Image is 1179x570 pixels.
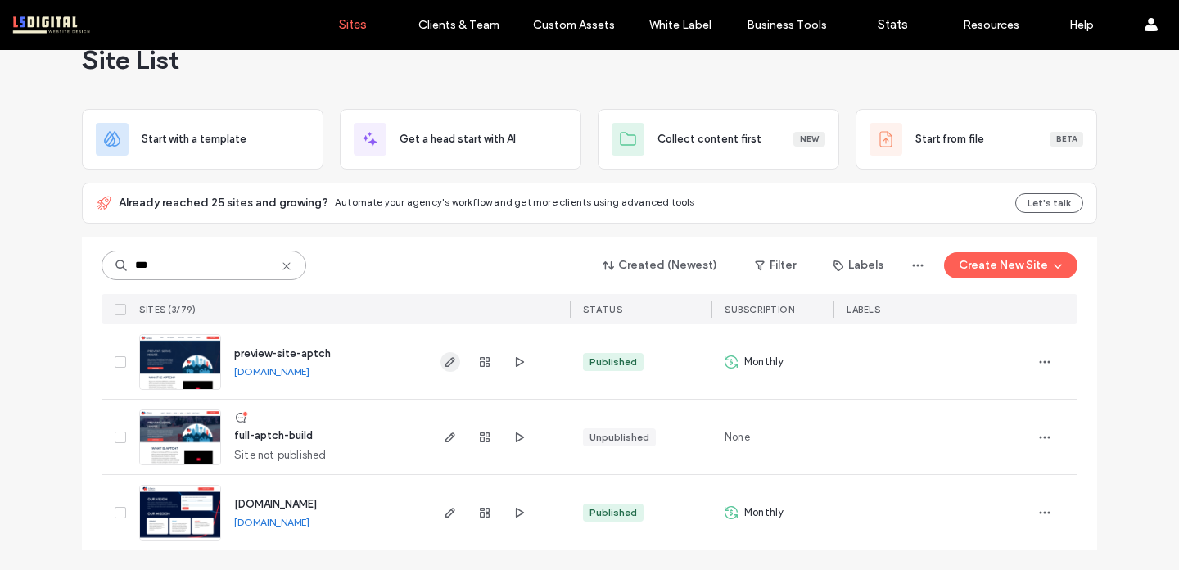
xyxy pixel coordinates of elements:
span: SITES (3/79) [139,304,196,315]
div: Start from fileBeta [856,109,1097,170]
label: Clients & Team [418,18,499,32]
span: Help [38,11,71,26]
div: Collect content firstNew [598,109,839,170]
span: Start with a template [142,131,246,147]
span: LABELS [847,304,880,315]
label: Business Tools [747,18,827,32]
div: Published [589,355,637,369]
span: Start from file [915,131,984,147]
a: preview-site-aptch [234,347,331,360]
label: Stats [878,17,908,32]
label: Custom Assets [533,18,615,32]
span: Monthly [744,354,784,370]
span: Get a head start with AI [400,131,516,147]
div: New [793,132,825,147]
button: Let's talk [1015,193,1083,213]
a: [DOMAIN_NAME] [234,516,309,528]
span: Monthly [744,504,784,521]
label: Help [1069,18,1094,32]
div: Beta [1050,132,1083,147]
span: STATUS [583,304,622,315]
div: Unpublished [589,430,649,445]
div: Get a head start with AI [340,109,581,170]
div: Published [589,505,637,520]
button: Filter [739,252,812,278]
button: Create New Site [944,252,1077,278]
a: [DOMAIN_NAME] [234,498,317,510]
span: Site List [82,43,179,76]
span: Collect content first [657,131,761,147]
span: Already reached 25 sites and growing? [119,195,328,211]
label: Resources [963,18,1019,32]
span: SUBSCRIPTION [725,304,794,315]
label: Sites [339,17,367,32]
span: None [725,429,750,446]
button: Labels [819,252,898,278]
a: [DOMAIN_NAME] [234,365,309,378]
button: Created (Newest) [589,252,732,278]
div: Start with a template [82,109,323,170]
span: Site not published [234,447,327,464]
span: Automate your agency's workflow and get more clients using advanced tools [335,196,695,208]
label: White Label [649,18,711,32]
a: full-aptch-build [234,429,313,441]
